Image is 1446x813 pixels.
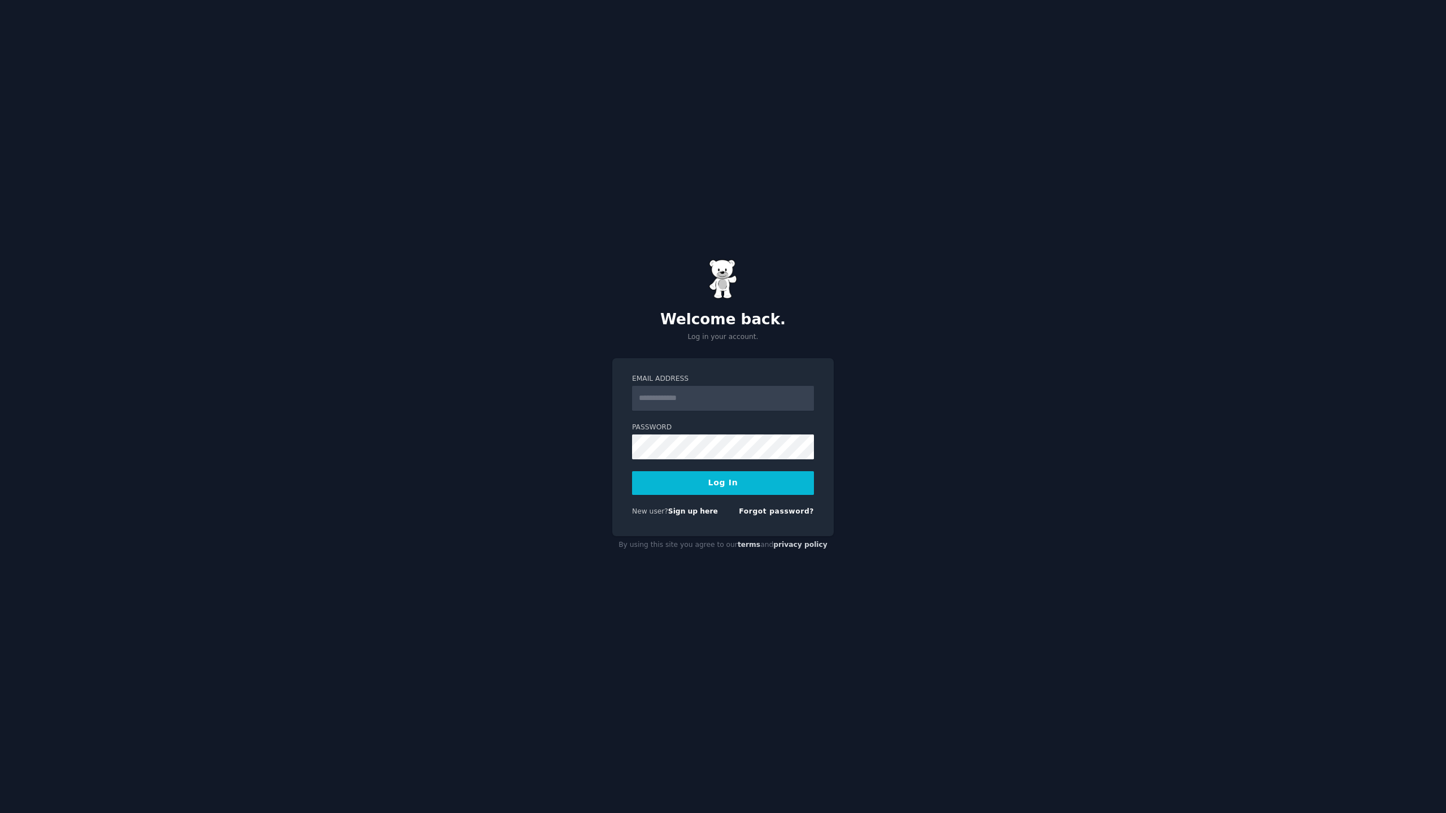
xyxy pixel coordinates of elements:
p: Log in your account. [612,332,834,342]
label: Password [632,423,814,433]
a: Forgot password? [739,507,814,515]
div: By using this site you agree to our and [612,536,834,554]
span: New user? [632,507,668,515]
a: Sign up here [668,507,718,515]
a: terms [738,541,760,549]
label: Email Address [632,374,814,384]
h2: Welcome back. [612,311,834,329]
img: Gummy Bear [709,259,737,299]
a: privacy policy [773,541,827,549]
button: Log In [632,471,814,495]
